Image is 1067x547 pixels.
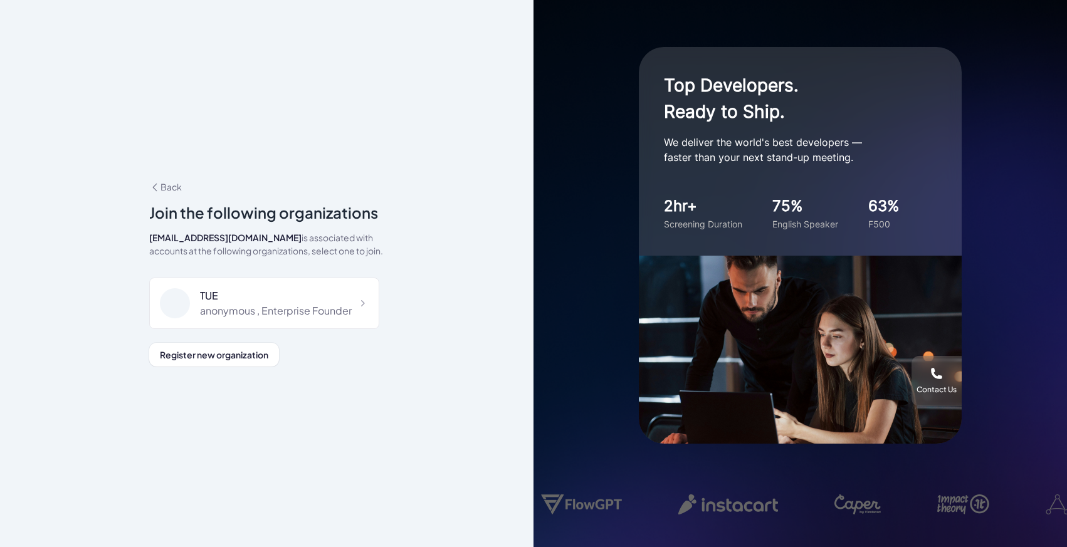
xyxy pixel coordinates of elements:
[772,217,838,231] div: English Speaker
[664,135,915,165] p: We deliver the world's best developers — faster than your next stand-up meeting.
[149,201,384,224] div: Join the following organizations
[868,217,900,231] div: F500
[160,349,268,360] span: Register new organization
[149,343,279,367] button: Register new organization
[772,195,838,217] div: 75%
[149,232,302,243] span: [EMAIL_ADDRESS][DOMAIN_NAME]
[200,288,352,303] div: TUE
[868,195,900,217] div: 63%
[149,181,182,192] span: Back
[200,303,352,318] div: anonymous , Enterprise Founder
[664,195,742,217] div: 2hr+
[664,72,915,125] h1: Top Developers. Ready to Ship.
[917,385,957,395] div: Contact Us
[664,217,742,231] div: Screening Duration
[912,356,962,406] button: Contact Us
